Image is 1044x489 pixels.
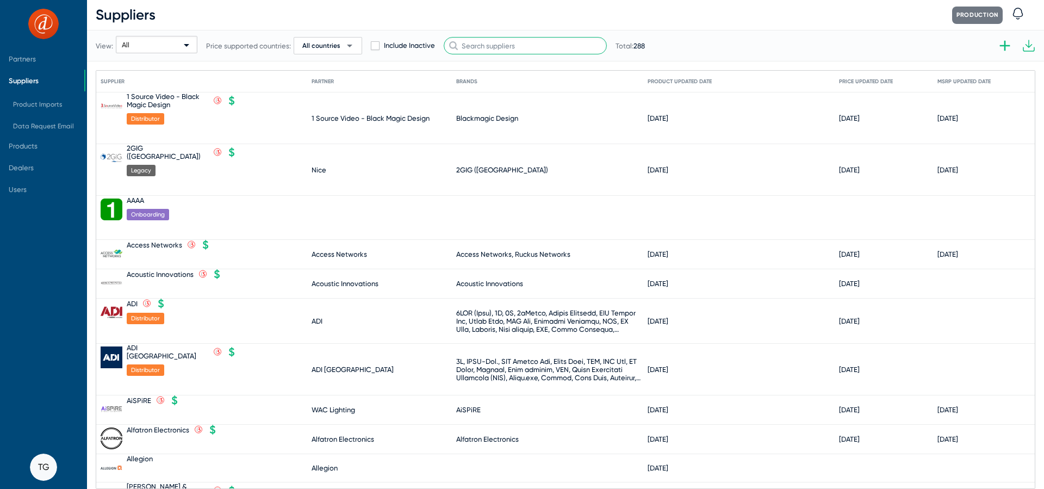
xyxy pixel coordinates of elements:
div: Access Networks [312,250,367,258]
span: Distributor [127,113,164,125]
div: [DATE] [937,114,958,122]
div: WAC Lighting [312,406,355,414]
div: [DATE] [839,366,860,374]
div: 2GIG ([GEOGRAPHIC_DATA]) [127,144,208,160]
div: [DATE] [839,435,860,443]
div: [DATE] [839,250,860,258]
div: Price Updated Date [839,78,893,85]
div: ADI [GEOGRAPHIC_DATA] [312,366,394,374]
span: View: [96,42,113,50]
div: Access Networks, Ruckus Networks [456,250,570,258]
div: [DATE] [937,250,958,258]
img: Acoustic%20Innovations_638261718690235098.png [101,281,122,285]
span: Suppliers [9,77,39,85]
div: [DATE] [839,280,860,288]
span: arrow_drop_down [343,39,356,52]
span: Dealers [9,164,34,172]
div: ADI [127,300,138,308]
span: Total: [616,42,645,50]
div: [DATE] [648,317,668,325]
div: Partner [312,78,334,85]
div: Alfatron Electronics [456,435,519,443]
div: [DATE] [839,406,860,414]
span: Onboarding [127,209,169,220]
div: Alfatron Electronics [127,426,189,434]
span: 288 [633,42,645,50]
div: Acoustic Innovations [312,280,378,288]
span: Partners [9,55,36,63]
div: AiSPiRE [456,406,481,414]
div: [DATE] [937,435,958,443]
span: Price supported countries: [206,42,291,50]
div: [DATE] [839,317,860,325]
button: All countriesarrow_drop_down [294,37,362,54]
button: TG [30,454,57,481]
div: Blackmagic Design [456,114,518,122]
img: Access%20Networks_637604901474152477.png [101,250,122,258]
div: Supplier [101,78,125,85]
img: AAAA_638929306793223637.png [101,199,122,220]
img: AiSPiRE_637644705939887934.png [101,406,122,412]
div: [DATE] [937,406,958,414]
div: [DATE] [648,406,668,414]
span: Legacy [127,165,156,176]
div: [DATE] [648,166,668,174]
mat-header-cell: Brands [456,71,648,92]
div: Supplier [101,78,134,85]
div: [DATE] [648,280,668,288]
div: Acoustic Innovations [127,270,194,278]
span: Distributor [127,364,164,376]
div: MSRP Updated Date [937,78,1000,85]
div: AiSPiRE [127,397,151,405]
div: 6LOR (Ipsu), 1D, 0S, 2aMetco, Adipis Elitsedd, EIU Tempor Inc, Utlab Etdo, MAG Ali, Enimadmi Veni... [456,309,642,333]
div: [DATE] [648,366,668,374]
img: Allegion_638551185420950077.png [101,466,122,469]
span: Products [9,142,38,150]
span: Data Request Email [13,122,74,130]
div: ADI [312,317,322,325]
div: ADI [GEOGRAPHIC_DATA] [127,344,208,360]
div: Price Updated Date [839,78,903,85]
div: 3L, IPSU-Dol., SIT Ametco Adi, Elits Doei, TEM, INC Utl, ET Dolor, Magnaal, Enim adminim, VEN, Qu... [456,357,642,382]
div: [DATE] [839,166,860,174]
input: Search suppliers [444,37,607,54]
div: [DATE] [648,464,668,472]
div: Acoustic Innovations [456,280,523,288]
div: Access Networks [127,241,182,249]
div: [DATE] [839,114,860,122]
span: All countries [302,41,340,50]
div: 1 Source Video - Black Magic Design [127,92,208,109]
div: 1 Source Video - Black Magic Design [312,114,430,122]
div: Nice [312,166,326,174]
div: [DATE] [648,250,668,258]
div: Allegion [127,455,153,463]
img: ADI%20UK_638646800446379134.png [101,346,122,368]
div: [DATE] [648,114,668,122]
div: Product Updated Date [648,78,722,85]
div: Partner [312,78,344,85]
span: All [122,41,129,49]
div: Alfatron Electronics [312,435,374,443]
div: [DATE] [937,166,958,174]
div: [DATE] [648,435,668,443]
div: 2GIG ([GEOGRAPHIC_DATA]) [456,166,548,174]
span: Users [9,185,27,194]
img: ADI.png [101,306,122,318]
span: Include Inactive [384,39,435,52]
div: Product Updated Date [648,78,712,85]
img: 2GIG_638652157276446597.png [101,153,122,162]
div: MSRP Updated Date [937,78,991,85]
span: Suppliers [96,7,156,23]
span: Distributor [127,313,164,324]
img: 1%20Source%20Video%20-%20Black%20Magic%20Design_638025846476142683.png [101,102,122,110]
div: Allegion [312,464,338,472]
span: Product Imports [13,101,62,108]
img: Alfatron%20Electronics_638349989358501427.png [101,428,122,449]
div: AAAA [127,196,144,205]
